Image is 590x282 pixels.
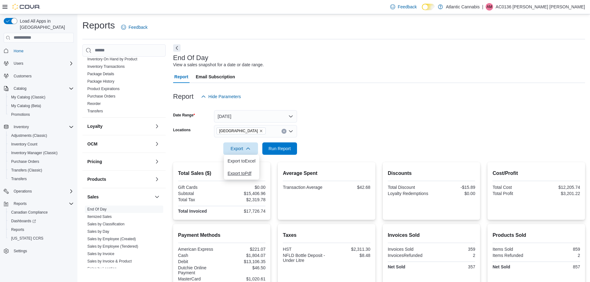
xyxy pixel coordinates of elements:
button: [US_STATE] CCRS [6,234,76,243]
a: Inventory Count [9,141,40,148]
button: Sales [153,193,161,201]
button: Sales [87,194,152,200]
span: AM [487,3,492,11]
strong: Total Invoiced [178,209,207,214]
h3: Loyalty [87,123,103,129]
div: Subtotal [178,191,221,196]
h3: Sales [87,194,99,200]
div: HST [283,247,325,252]
div: 859 [538,247,580,252]
span: Export to Pdf [228,171,256,176]
button: Inventory [11,123,31,131]
div: Items Sold [492,247,535,252]
button: Inventory Count [6,140,76,149]
div: 2 [538,253,580,258]
button: Adjustments (Classic) [6,131,76,140]
div: $221.07 [223,247,265,252]
a: Sales by Employee (Tendered) [87,244,138,249]
span: Transfers [9,175,74,183]
span: Purchase Orders [11,159,39,164]
a: Feedback [119,21,150,33]
span: Inventory [11,123,74,131]
button: [DATE] [214,110,297,123]
div: Items Refunded [492,253,535,258]
a: Reorder [87,102,101,106]
h2: Taxes [283,232,370,239]
span: Operations [11,188,74,195]
div: $12,205.74 [538,185,580,190]
span: My Catalog (Classic) [9,93,74,101]
button: Operations [1,187,76,196]
span: Users [14,61,23,66]
button: Promotions [6,110,76,119]
div: $1,804.07 [223,253,265,258]
a: Feedback [388,1,419,13]
h2: Products Sold [492,232,580,239]
div: Debit [178,259,221,264]
span: Home [11,47,74,55]
div: View a sales snapshot for a date or date range. [173,62,264,68]
span: Sales by Day [87,229,109,234]
div: Invoices Sold [388,247,430,252]
p: | [482,3,483,11]
nav: Complex example [4,44,74,272]
button: OCM [87,141,152,147]
a: Settings [11,247,29,255]
div: $1,020.61 [223,276,265,281]
button: Purchase Orders [6,157,76,166]
div: NFLD Bottle Deposit - Under Litre [283,253,325,263]
div: $17,726.74 [223,209,265,214]
a: Sales by Location [87,267,117,271]
span: Reports [11,227,24,232]
span: Sales by Employee (Created) [87,236,136,241]
a: Dashboards [6,217,76,225]
a: Package Details [87,72,114,76]
button: Catalog [1,84,76,93]
strong: Net Sold [492,264,510,269]
span: Transfers [87,109,103,114]
img: Cova [12,4,40,10]
button: Reports [11,200,29,207]
span: Adjustments (Classic) [11,133,47,138]
div: $2,311.30 [328,247,370,252]
span: Users [11,60,74,67]
span: [US_STATE] CCRS [11,236,43,241]
a: Transfers (Classic) [9,167,45,174]
button: Settings [1,246,76,255]
a: Dashboards [9,217,38,225]
a: Purchase Orders [9,158,42,165]
span: Report [174,71,188,83]
span: Washington CCRS [9,235,74,242]
a: Inventory Transactions [87,64,125,69]
span: Hide Parameters [208,93,241,100]
a: Inventory Manager (Classic) [9,149,60,157]
a: [US_STATE] CCRS [9,235,46,242]
span: Inventory Count [11,142,37,147]
span: Galway [216,128,266,134]
span: Promotions [11,112,30,117]
span: My Catalog (Beta) [11,103,41,108]
span: Purchase Orders [87,94,116,99]
button: Reports [6,225,76,234]
div: Loyalty Redemptions [388,191,430,196]
div: Total Cost [492,185,535,190]
h3: Products [87,176,106,182]
span: Inventory Count [9,141,74,148]
a: Canadian Compliance [9,209,50,216]
span: Inventory Manager (Classic) [11,150,58,155]
div: MasterCard [178,276,221,281]
p: AC0136 [PERSON_NAME] [PERSON_NAME] [496,3,585,11]
button: Hide Parameters [199,90,243,103]
span: Sales by Location [87,266,117,271]
button: Users [11,60,26,67]
span: My Catalog (Beta) [9,102,74,110]
span: End Of Day [87,207,107,212]
a: Purchase Orders [87,94,116,98]
span: Export to Excel [228,158,256,163]
div: $0.00 [223,185,265,190]
h3: Pricing [87,158,102,165]
button: Products [87,176,152,182]
span: Transfers (Classic) [9,167,74,174]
